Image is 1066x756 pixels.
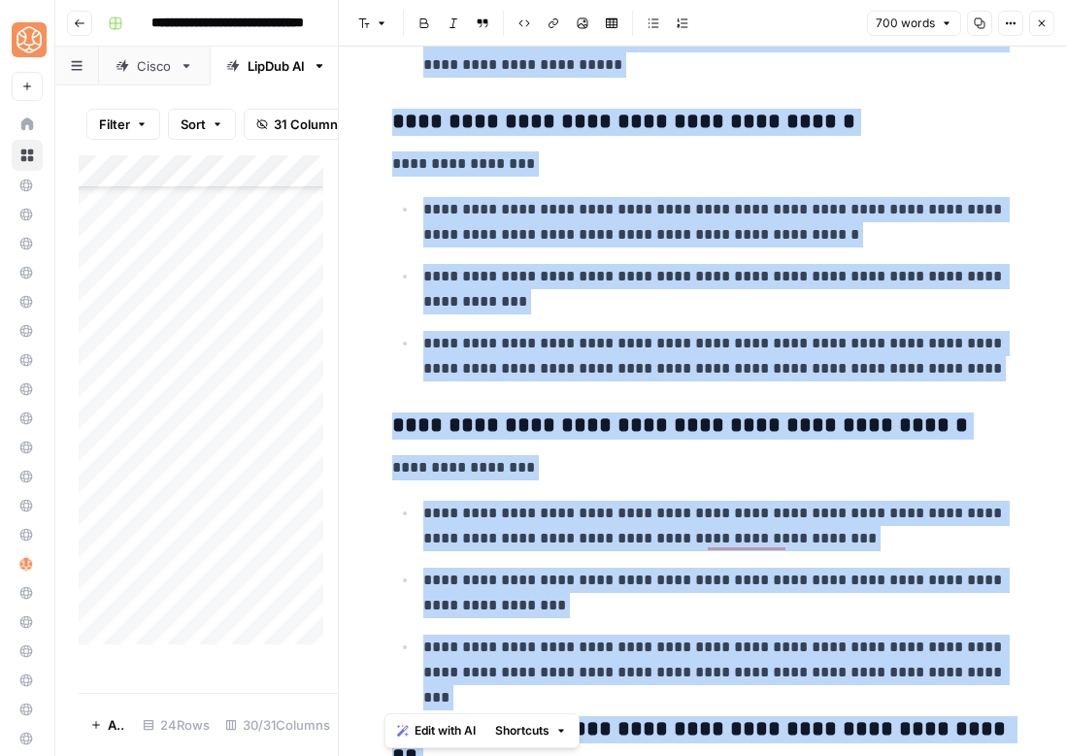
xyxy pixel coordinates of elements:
[99,115,130,134] span: Filter
[495,722,550,740] span: Shortcuts
[244,109,357,140] button: 31 Columns
[415,722,476,740] span: Edit with AI
[248,56,305,76] div: LipDub AI
[210,47,343,85] a: LipDub AI
[389,718,483,743] button: Edit with AI
[12,109,43,140] a: Home
[86,109,160,140] button: Filter
[137,56,172,76] div: Cisco
[19,557,33,571] img: hlg0wqi1id4i6sbxkcpd2tyblcaw
[876,15,935,32] span: 700 words
[79,709,135,740] button: Add Row
[487,718,575,743] button: Shortcuts
[135,709,217,740] div: 24 Rows
[168,109,236,140] button: Sort
[274,115,345,134] span: 31 Columns
[217,709,338,740] div: 30/31 Columns
[181,115,206,134] span: Sort
[108,715,123,735] span: Add Row
[12,22,47,57] img: SimpleTiger Logo
[12,140,43,171] a: Browse
[867,11,961,36] button: 700 words
[99,47,210,85] a: Cisco
[12,16,43,64] button: Workspace: SimpleTiger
